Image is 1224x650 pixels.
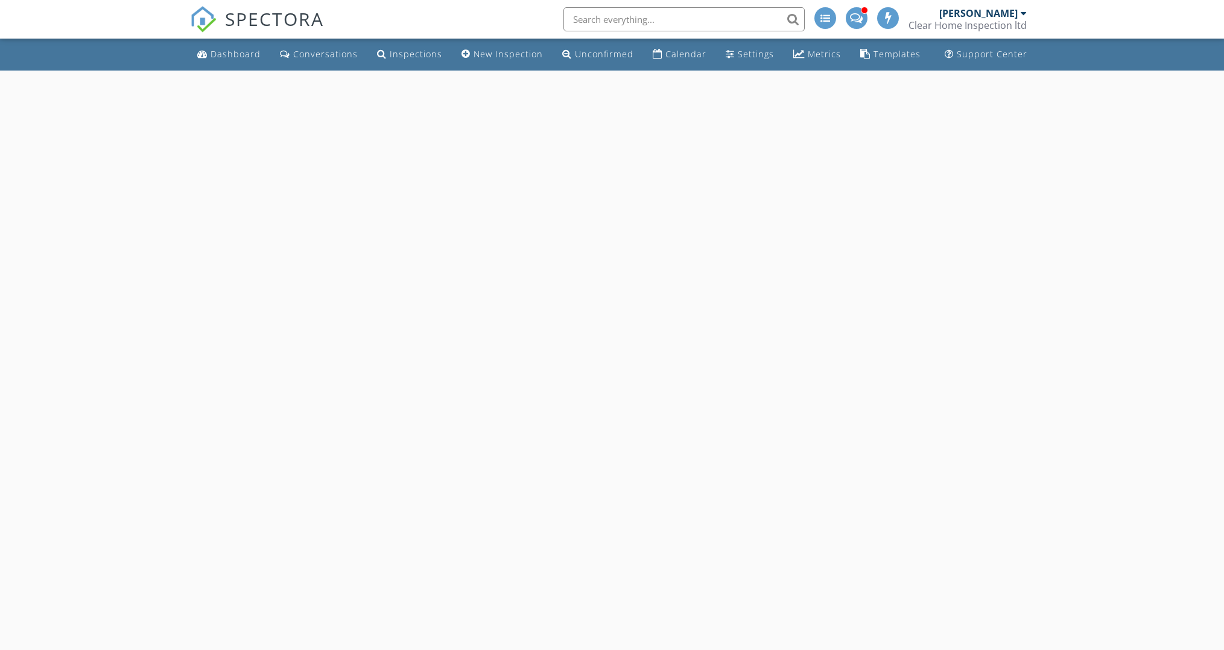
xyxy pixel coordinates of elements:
[808,48,841,60] div: Metrics
[721,43,779,66] a: Settings
[372,43,447,66] a: Inspections
[908,19,1027,31] div: Clear Home Inspection ltd
[390,48,442,60] div: Inspections
[738,48,774,60] div: Settings
[457,43,548,66] a: New Inspection
[293,48,358,60] div: Conversations
[665,48,706,60] div: Calendar
[211,48,261,60] div: Dashboard
[275,43,363,66] a: Conversations
[874,48,921,60] div: Templates
[648,43,711,66] a: Calendar
[940,43,1032,66] a: Support Center
[190,16,324,42] a: SPECTORA
[575,48,633,60] div: Unconfirmed
[190,6,217,33] img: The Best Home Inspection Software - Spectora
[474,48,543,60] div: New Inspection
[939,7,1018,19] div: [PERSON_NAME]
[225,6,324,31] span: SPECTORA
[192,43,265,66] a: Dashboard
[557,43,638,66] a: Unconfirmed
[957,48,1027,60] div: Support Center
[563,7,805,31] input: Search everything...
[788,43,846,66] a: Metrics
[855,43,925,66] a: Templates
